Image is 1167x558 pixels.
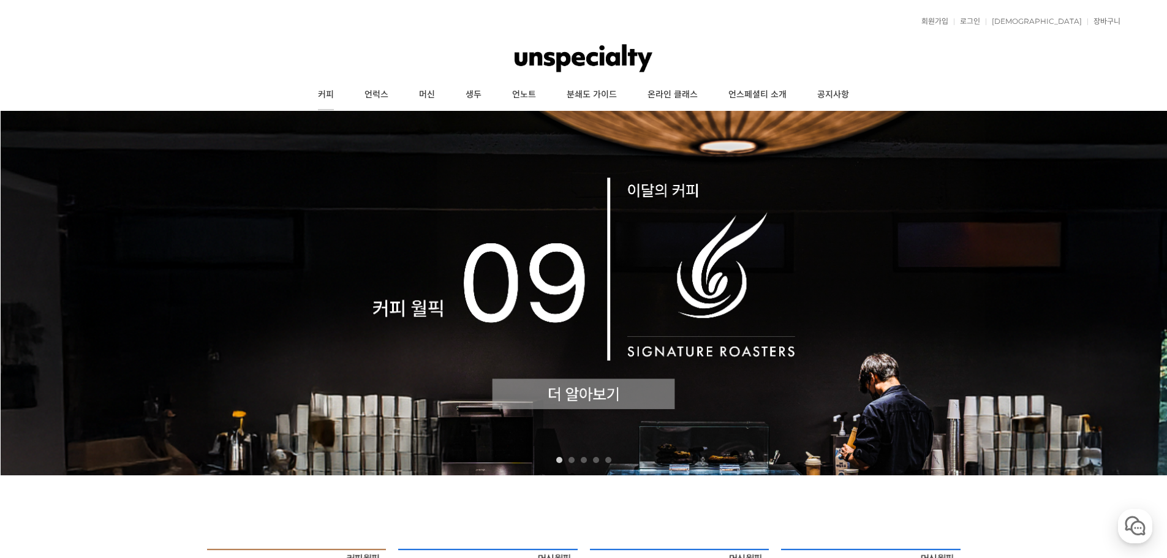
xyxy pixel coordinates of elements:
[404,80,450,110] a: 머신
[581,457,587,463] a: 3
[303,80,349,110] a: 커피
[551,80,632,110] a: 분쇄도 가이드
[515,40,652,77] img: 언스페셜티 몰
[497,80,551,110] a: 언노트
[450,80,497,110] a: 생두
[349,80,404,110] a: 언럭스
[915,18,948,25] a: 회원가입
[593,457,599,463] a: 4
[1087,18,1120,25] a: 장바구니
[4,388,81,419] a: 홈
[158,388,235,419] a: 설정
[632,80,713,110] a: 온라인 클래스
[81,388,158,419] a: 대화
[605,457,611,463] a: 5
[112,407,127,417] span: 대화
[802,80,864,110] a: 공지사항
[189,407,204,417] span: 설정
[39,407,46,417] span: 홈
[568,457,575,463] a: 2
[713,80,802,110] a: 언스페셜티 소개
[954,18,980,25] a: 로그인
[986,18,1082,25] a: [DEMOGRAPHIC_DATA]
[556,457,562,463] a: 1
